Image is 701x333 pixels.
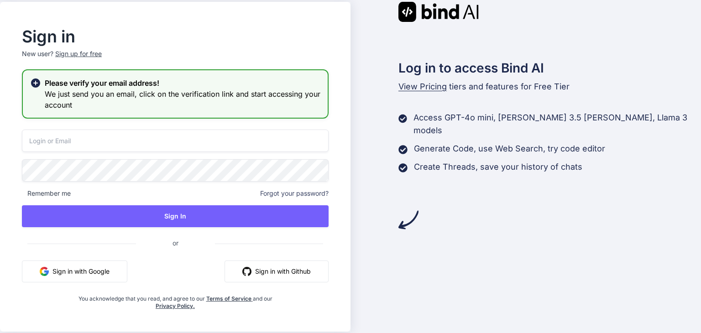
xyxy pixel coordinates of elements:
img: Bind AI logo [398,2,479,22]
h3: We just send you an email, click on the verification link and start accessing your account [45,88,320,110]
span: Remember me [22,189,71,198]
img: google [40,267,49,276]
p: Create Threads, save your history of chats [414,161,582,173]
p: Generate Code, use Web Search, try code editor [414,142,605,155]
button: Sign in with Github [225,260,329,282]
p: New user? [22,49,329,69]
h2: Log in to access Bind AI [398,58,701,78]
a: Terms of Service [206,295,253,302]
h2: Please verify your email address! [45,78,320,88]
span: View Pricing [398,82,447,91]
p: tiers and features for Free Tier [398,80,701,93]
input: Login or Email [22,130,329,152]
a: Privacy Policy. [156,302,195,309]
span: Forgot your password? [260,189,329,198]
img: arrow [398,210,419,230]
p: Access GPT-4o mini, [PERSON_NAME] 3.5 [PERSON_NAME], Llama 3 models [413,111,701,137]
img: github [242,267,251,276]
button: Sign In [22,205,329,227]
h2: Sign in [22,29,329,44]
div: Sign up for free [55,49,102,58]
span: or [136,232,215,254]
div: You acknowledge that you read, and agree to our and our [73,290,277,310]
button: Sign in with Google [22,260,127,282]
